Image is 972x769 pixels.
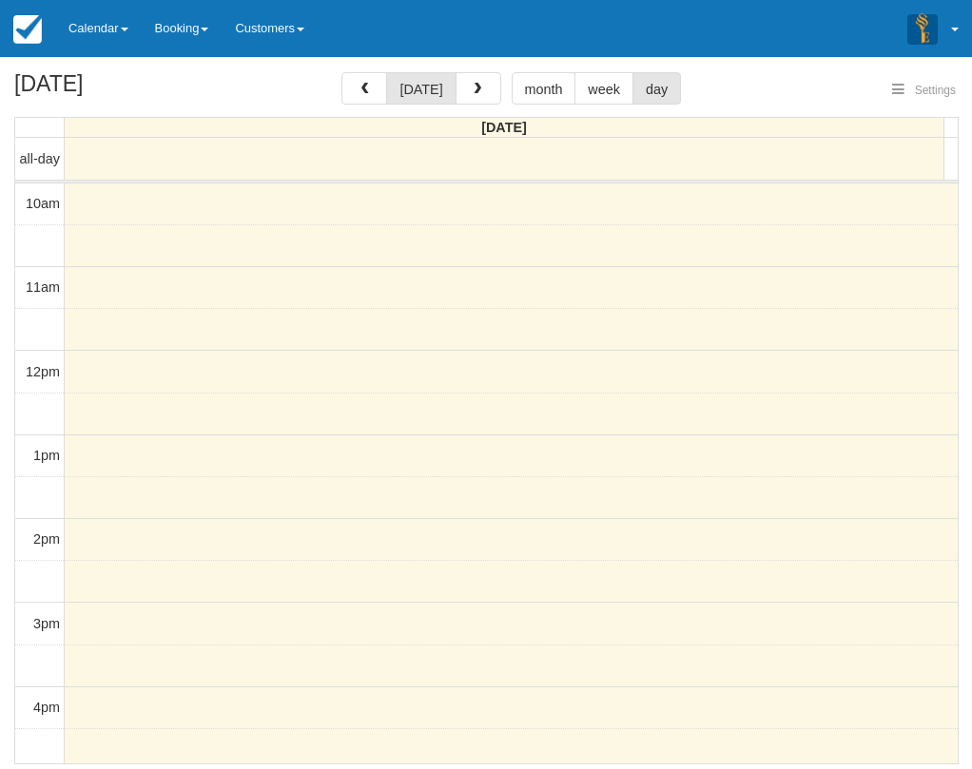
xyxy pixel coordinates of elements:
[632,72,681,105] button: day
[881,77,967,105] button: Settings
[13,15,42,44] img: checkfront-main-nav-mini-logo.png
[26,196,60,211] span: 10am
[512,72,576,105] button: month
[26,279,60,295] span: 11am
[26,364,60,379] span: 12pm
[574,72,633,105] button: week
[915,84,956,97] span: Settings
[14,72,255,107] h2: [DATE]
[20,151,60,166] span: all-day
[481,120,527,135] span: [DATE]
[33,448,60,463] span: 1pm
[386,72,456,105] button: [DATE]
[33,616,60,631] span: 3pm
[907,13,938,44] img: A3
[33,531,60,547] span: 2pm
[33,700,60,715] span: 4pm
